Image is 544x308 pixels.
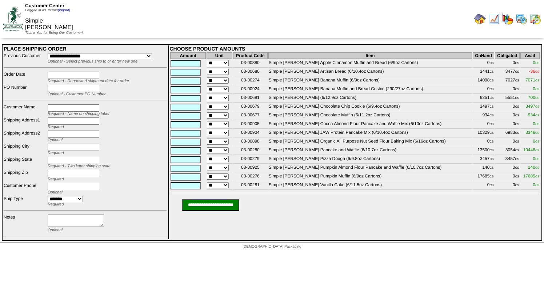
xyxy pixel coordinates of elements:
[489,88,493,91] span: CS
[489,123,493,126] span: CS
[473,164,494,172] td: 140
[233,103,268,111] td: 03-00679
[233,77,268,85] td: 03-00274
[233,173,268,181] td: 03-00276
[268,147,472,155] td: Simple [PERSON_NAME] Pancake and Waffle (6/10.7oz Cartons)
[533,156,539,161] span: 0
[516,13,527,25] img: calendarprod.gif
[268,86,472,94] td: Simple [PERSON_NAME] Banana Muffin and Bread Costco (290/27oz Cartons)
[535,96,539,100] span: CS
[489,166,493,169] span: CS
[533,139,539,144] span: 0
[474,13,486,25] img: home.gif
[495,103,520,111] td: 0
[3,53,47,64] td: Previous Customer
[488,13,500,25] img: line_graph.gif
[495,156,520,164] td: 3457
[48,112,109,116] span: Required - Name on shipping label
[535,184,539,187] span: CS
[515,140,519,143] span: CS
[268,60,472,68] td: Simple [PERSON_NAME] Apple Cinnamon Muffin and Bread (6/9oz Cartons)
[495,77,520,85] td: 7027
[233,129,268,137] td: 03-00904
[233,182,268,190] td: 03-00281
[207,52,232,59] th: Unit
[535,149,539,152] span: CS
[533,121,539,126] span: 0
[495,52,520,59] th: Obligated
[233,147,268,155] td: 03-00280
[233,60,268,68] td: 03-00880
[48,228,63,232] span: Optional
[535,61,539,65] span: CS
[268,103,472,111] td: Simple [PERSON_NAME] Chocolate Chip Cookie (6/9.4oz Cartons)
[233,68,268,76] td: 03-00680
[268,112,472,120] td: Simple [PERSON_NAME] Chocolate Muffin (6/11.2oz Cartons)
[233,112,268,120] td: 03-00677
[3,130,47,143] td: Shipping Address2
[473,121,494,129] td: 0
[268,77,472,85] td: Simple [PERSON_NAME] Banana Muffin (6/9oz Cartons)
[25,3,64,8] span: Customer Center
[3,7,23,31] img: ZoRoCo_Logo(Green%26Foil)%20jpg.webp
[268,52,472,59] th: Item
[233,121,268,129] td: 03-00905
[489,184,493,187] span: CS
[25,8,70,12] span: Logged in as Jburns
[515,166,519,169] span: CS
[268,164,472,172] td: Simple [PERSON_NAME] Pumpkin Almond Flour Pancake and Waffle (6/10.7oz Cartons)
[533,86,539,91] span: 0
[473,129,494,137] td: 10329
[515,131,519,135] span: CS
[473,86,494,94] td: 0
[535,114,539,117] span: CS
[528,165,539,170] span: 140
[473,147,494,155] td: 13500
[528,112,539,117] span: 934
[268,182,472,190] td: Simple [PERSON_NAME] Vanilla Cake (6/11.5oz Cartons)
[525,130,539,135] span: 3346
[515,105,519,108] span: CS
[48,151,64,155] span: Required
[48,190,63,195] span: Optional
[473,112,494,120] td: 934
[4,46,167,52] div: PLACE SHIPPING ORDER
[535,123,539,126] span: CS
[515,123,519,126] span: CS
[489,114,493,117] span: CS
[48,177,64,181] span: Required
[529,13,541,25] img: calendarinout.gif
[268,129,472,137] td: Simple [PERSON_NAME] JAW Protein Pancake Mix (6/10.4oz Cartons)
[489,79,493,82] span: CS
[489,149,493,152] span: CS
[528,95,539,100] span: 700
[515,184,519,187] span: CS
[515,114,519,117] span: CS
[495,95,520,103] td: 5551
[495,173,520,181] td: 0
[533,60,539,65] span: 0
[3,104,47,116] td: Customer Name
[525,77,539,83] span: 7071
[3,156,47,169] td: Shipping State
[495,60,520,68] td: 0
[233,138,268,146] td: 03-00898
[535,105,539,108] span: CS
[48,59,137,64] span: Optional - Select previous ship to or enter new one
[268,173,472,181] td: Simple [PERSON_NAME] Pumpkin Muffin (6/9oz Cartons)
[489,96,493,100] span: CS
[515,96,519,100] span: CS
[515,157,519,161] span: CS
[535,166,539,169] span: CS
[489,131,493,135] span: CS
[233,164,268,172] td: 03-00925
[515,61,519,65] span: CS
[48,164,111,168] span: Required - Two letter shipping state
[535,131,539,135] span: CS
[3,143,47,156] td: Shipping City
[495,182,520,190] td: 0
[535,79,539,82] span: CS
[473,182,494,190] td: 0
[495,164,520,172] td: 0
[3,196,47,207] td: Ship Type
